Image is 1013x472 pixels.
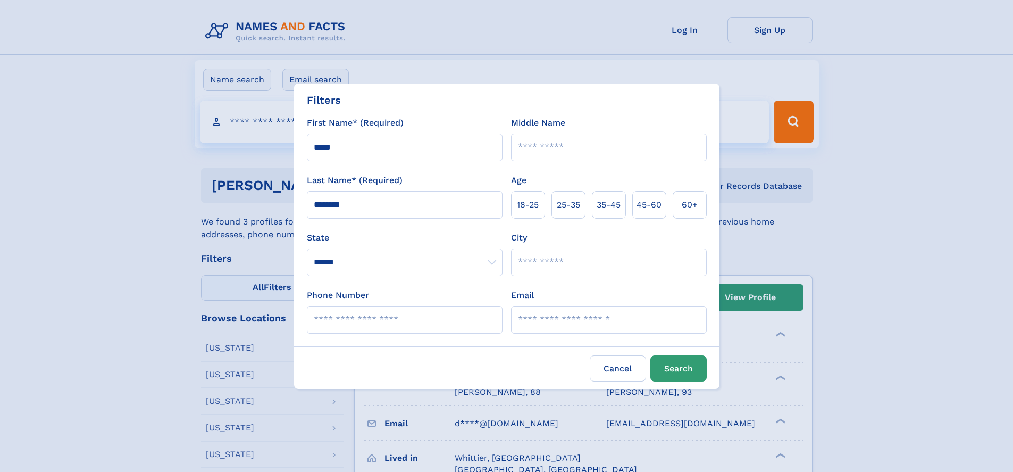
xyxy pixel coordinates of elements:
[511,231,527,244] label: City
[590,355,646,382] label: Cancel
[307,289,369,302] label: Phone Number
[517,198,539,211] span: 18‑25
[511,174,526,187] label: Age
[557,198,580,211] span: 25‑35
[307,174,403,187] label: Last Name* (Required)
[511,117,565,129] label: Middle Name
[682,198,698,211] span: 60+
[307,92,341,108] div: Filters
[637,198,662,211] span: 45‑60
[307,117,404,129] label: First Name* (Required)
[597,198,621,211] span: 35‑45
[511,289,534,302] label: Email
[307,231,503,244] label: State
[650,355,707,382] button: Search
